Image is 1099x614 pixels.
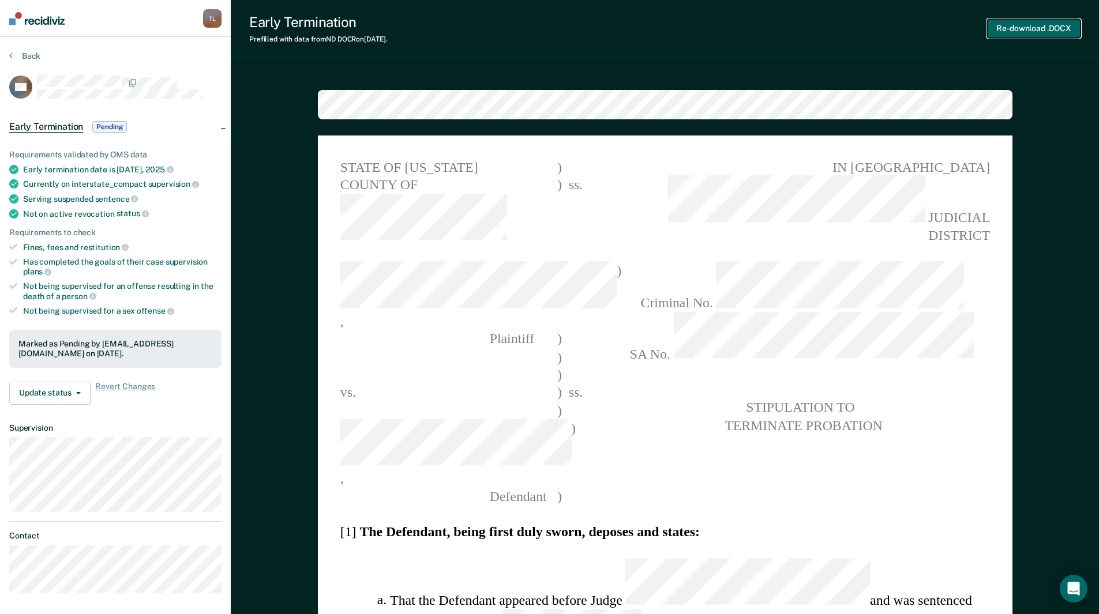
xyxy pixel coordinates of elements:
span: plans [23,267,51,276]
span: ) [557,330,561,348]
span: ss. [561,383,588,401]
div: Currently on interstate_compact [23,179,222,189]
span: COUNTY OF [340,176,557,244]
div: Serving suspended [23,194,222,204]
pre: STIPULATION TO TERMINATE PROBATION [614,398,990,434]
span: ) [557,487,561,505]
span: ) [557,158,561,176]
dt: Contact [9,531,222,541]
div: Not on active revocation [23,209,222,219]
span: ) [557,366,561,383]
span: JUDICIAL DISTRICT [614,176,990,244]
div: Not being supervised for a sex [23,306,222,316]
span: restitution [80,243,129,252]
span: ) [557,383,561,401]
span: Plaintiff [340,332,534,346]
strong: The Defendant, being first duly sworn, deposes and states: [359,524,699,539]
div: Prefilled with data from ND DOCR on [DATE] . [249,35,388,43]
span: , [340,419,571,487]
span: ss. [561,176,588,244]
button: TL [203,9,222,28]
button: Update status [9,382,91,405]
div: Requirements validated by OMS data [9,150,222,160]
span: ) [557,401,561,419]
span: SA No. [614,312,990,363]
div: T L [203,9,222,28]
span: Pending [92,121,127,133]
span: offense [137,306,174,315]
span: status [117,209,149,218]
div: Marked as Pending by [EMAIL_ADDRESS][DOMAIN_NAME] on [DATE]. [18,339,212,359]
div: Has completed the goals of their case supervision [23,257,222,277]
dt: Supervision [9,423,222,433]
button: Re-download .DOCX [987,19,1081,38]
img: Recidiviz [9,12,65,25]
div: Requirements to check [9,228,222,238]
span: , [340,262,616,330]
span: sentence [95,194,138,204]
span: ) [557,176,561,244]
span: Early Termination [9,121,83,133]
div: Fines, fees and [23,242,222,253]
span: supervision [148,179,199,189]
span: vs. [340,385,355,400]
span: IN [GEOGRAPHIC_DATA] [614,158,990,176]
span: Defendant [340,489,546,504]
span: Revert Changes [95,382,155,405]
section: [1] [340,523,989,541]
div: Early termination date is [DATE], [23,164,222,175]
div: Early Termination [249,14,388,31]
span: 2025 [145,165,173,174]
span: ) [557,348,561,366]
span: ) [571,419,576,487]
div: Open Intercom Messenger [1060,575,1087,602]
button: Back [9,51,40,61]
span: STATE OF [US_STATE] [340,158,557,176]
div: Not being supervised for an offense resulting in the death of a [23,281,222,301]
span: Criminal No. [614,262,990,312]
span: person [62,292,96,301]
